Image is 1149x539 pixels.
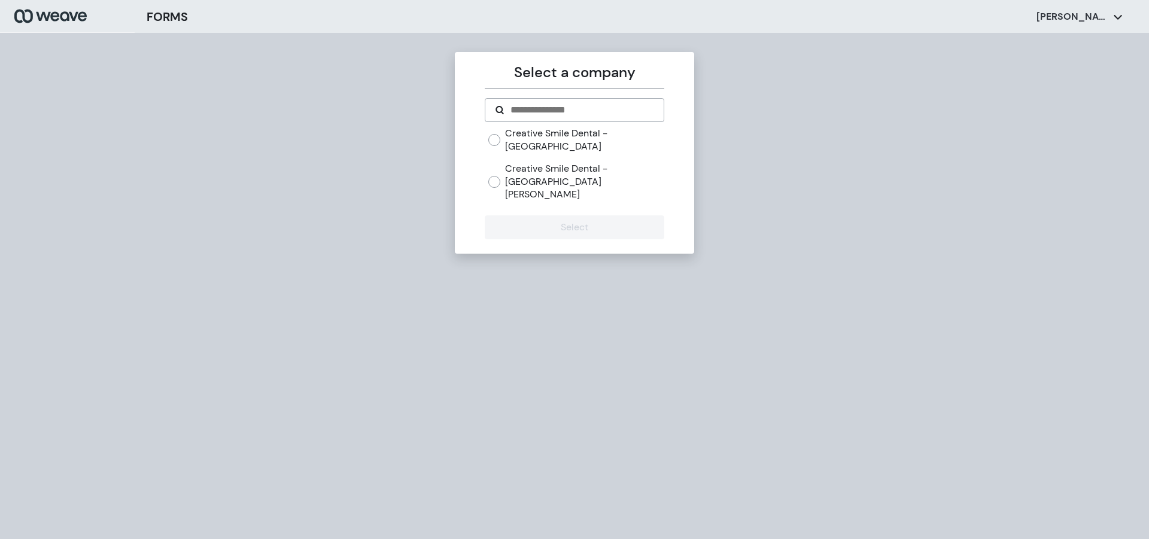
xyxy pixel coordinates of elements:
label: Creative Smile Dental - [GEOGRAPHIC_DATA][PERSON_NAME] [505,162,664,201]
button: Select [485,215,664,239]
p: Select a company [485,62,664,83]
input: Search [509,103,653,117]
label: Creative Smile Dental - [GEOGRAPHIC_DATA] [505,127,664,153]
h3: FORMS [147,8,188,26]
p: [PERSON_NAME] D.D.S [1036,10,1108,23]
